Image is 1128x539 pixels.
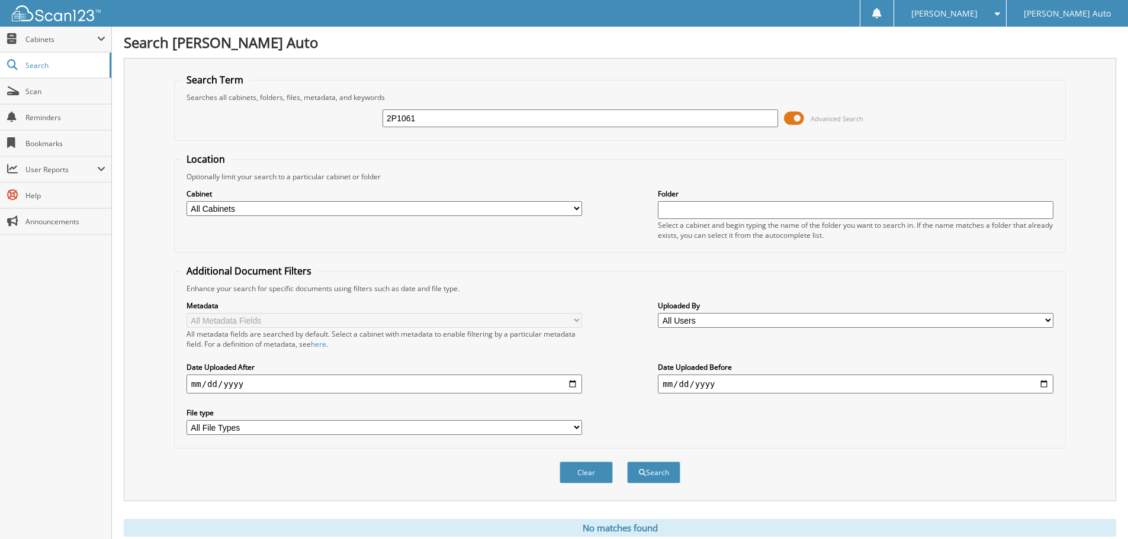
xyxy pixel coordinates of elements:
[560,461,613,483] button: Clear
[25,164,97,175] span: User Reports
[1024,10,1111,17] span: [PERSON_NAME] Auto
[12,5,101,21] img: scan123-logo-white.svg
[658,189,1053,199] label: Folder
[25,112,105,122] span: Reminders
[187,189,582,199] label: Cabinet
[811,114,863,123] span: Advanced Search
[187,408,582,418] label: File type
[25,217,105,227] span: Announcements
[658,362,1053,372] label: Date Uploaded Before
[181,264,317,277] legend: Additional Document Filters
[187,375,582,393] input: start
[124,519,1116,537] div: No matches found
[658,301,1053,311] label: Uploaded By
[181,172,1059,182] div: Optionally limit your search to a particular cabinet or folder
[181,153,231,166] legend: Location
[658,220,1053,240] div: Select a cabinet and begin typing the name of the folder you want to search in. If the name match...
[911,10,978,17] span: [PERSON_NAME]
[181,283,1059,293] div: Enhance your search for specific documents using filters such as date and file type.
[627,461,680,483] button: Search
[25,34,97,44] span: Cabinets
[25,60,104,70] span: Search
[25,138,105,149] span: Bookmarks
[181,73,249,86] legend: Search Term
[187,301,582,311] label: Metadata
[311,339,326,349] a: here
[181,92,1059,102] div: Searches all cabinets, folders, files, metadata, and keywords
[25,86,105,96] span: Scan
[25,191,105,201] span: Help
[187,362,582,372] label: Date Uploaded After
[658,375,1053,393] input: end
[124,33,1116,52] h1: Search [PERSON_NAME] Auto
[187,329,582,349] div: All metadata fields are searched by default. Select a cabinet with metadata to enable filtering b...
